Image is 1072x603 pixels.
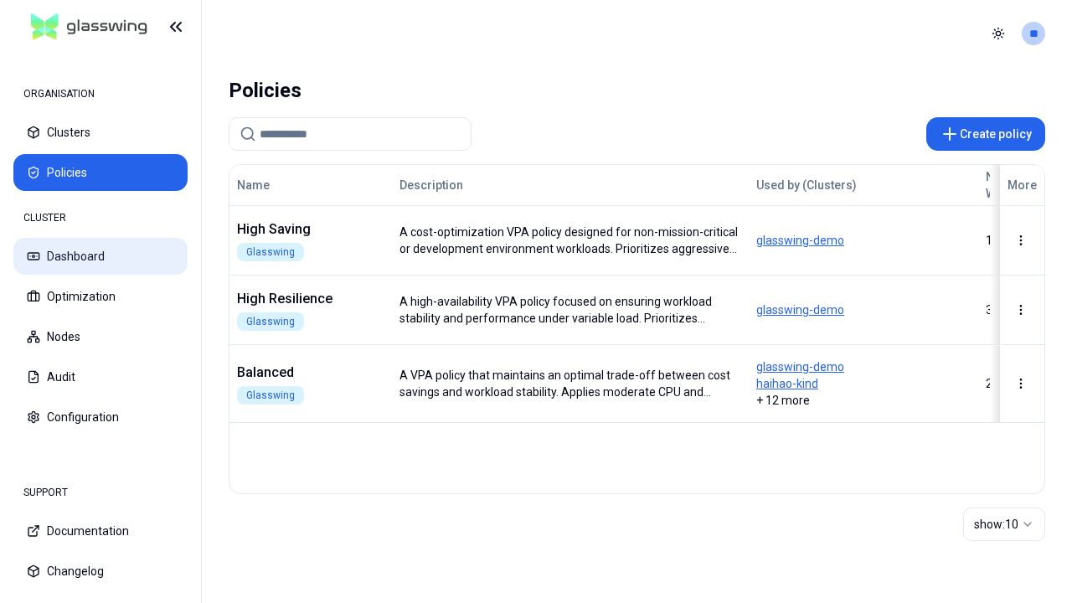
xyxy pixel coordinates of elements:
div: CLUSTER [13,201,188,234]
div: ORGANISATION [13,77,188,111]
button: Policies [13,154,188,191]
img: GlassWing [24,8,154,47]
button: Configuration [13,399,188,435]
div: Glasswing [237,312,304,331]
div: High Saving [237,219,384,240]
div: Balanced [237,363,384,383]
button: Nodes [13,318,188,355]
div: 38 [986,301,1046,318]
div: A cost-optimization VPA policy designed for non-mission-critical or development environment workl... [399,224,741,257]
div: Glasswing [237,243,304,261]
div: SUPPORT [13,476,188,509]
div: More [1008,177,1037,193]
div: A high-availability VPA policy focused on ensuring workload stability and performance under varia... [399,293,741,327]
span: glasswing-demo [756,358,971,375]
button: Clusters [13,114,188,151]
div: + 12 more [756,358,971,409]
button: Changelog [13,553,188,590]
div: No. of Workloads [986,168,1046,202]
span: glasswing-demo [756,301,971,318]
button: Name [237,168,270,202]
div: High Resilience [237,289,384,309]
div: A VPA policy that maintains an optimal trade-off between cost savings and workload stability. App... [399,367,741,400]
div: Policies [229,74,301,107]
div: 1 [986,232,1046,249]
button: Audit [13,358,188,395]
button: Optimization [13,278,188,315]
div: Description [399,177,721,193]
div: Glasswing [237,386,304,405]
div: Used by (Clusters) [756,177,971,193]
button: Create policy [926,117,1045,151]
div: 232 [986,375,1046,392]
span: haihao-kind [756,375,971,392]
span: glasswing-demo [756,232,971,249]
button: Dashboard [13,238,188,275]
button: Documentation [13,513,188,549]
